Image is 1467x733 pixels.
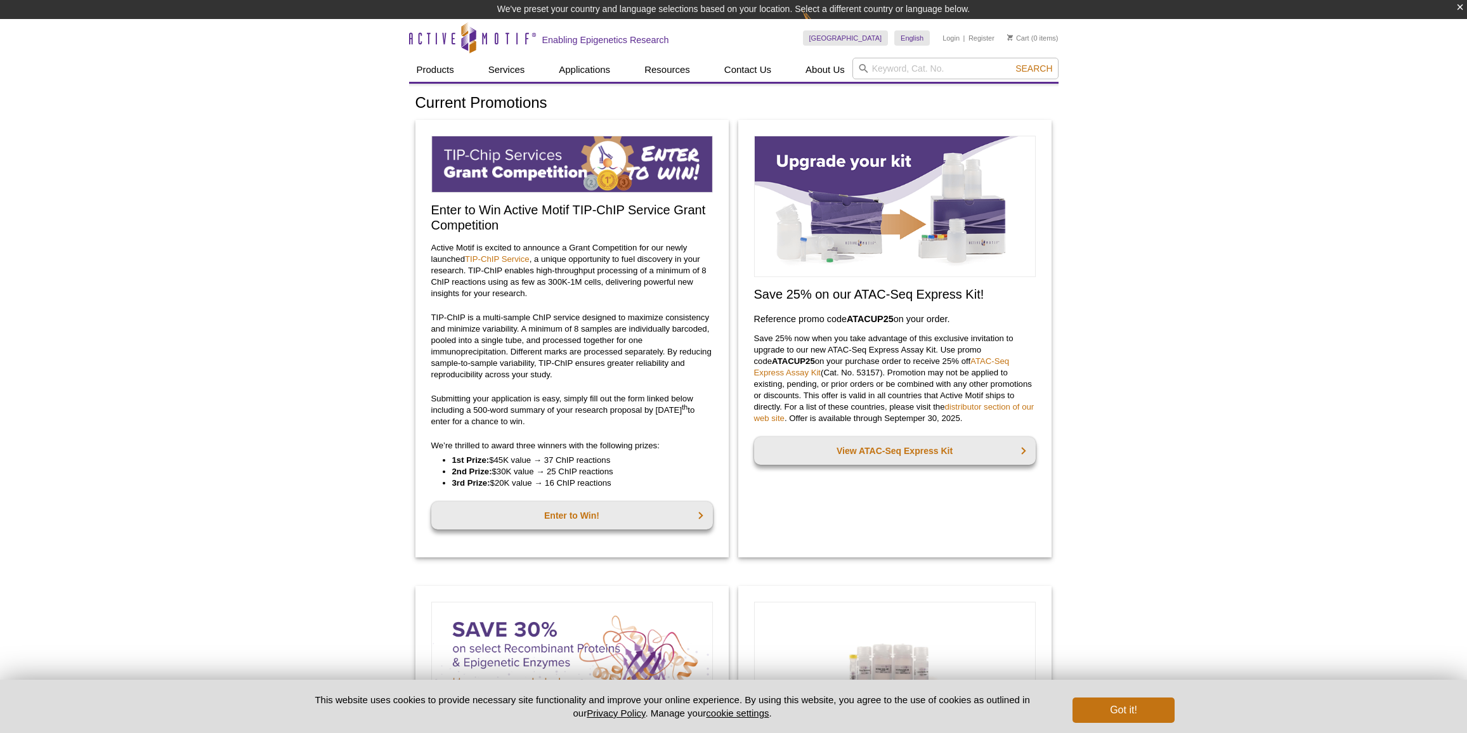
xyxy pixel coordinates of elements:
[706,708,769,718] button: cookie settings
[802,10,836,39] img: Change Here
[409,58,462,82] a: Products
[452,466,700,477] li: $30K value → 25 ChIP reactions
[754,136,1036,277] img: Save on ATAC-Seq Express Assay Kit
[1015,63,1052,74] span: Search
[894,30,930,46] a: English
[431,502,713,529] a: Enter to Win!
[1012,63,1056,74] button: Search
[942,34,960,42] a: Login
[452,455,490,465] strong: 1st Prize:
[431,202,713,233] h2: Enter to Win Active Motif TIP-ChIP Service Grant Competition
[431,242,713,299] p: Active Motif is excited to announce a Grant Competition for our newly launched , a unique opportu...
[452,467,492,476] strong: 2nd Prize:
[852,58,1059,79] input: Keyword, Cat. No.
[968,34,994,42] a: Register
[452,477,700,489] li: $20K value → 16 ChIP reactions
[963,30,965,46] li: |
[431,312,713,380] p: TIP-ChIP is a multi-sample ChIP service designed to maximize consistency and minimize variability...
[431,136,713,193] img: TIP-ChIP Service Grant Competition
[847,314,894,324] strong: ATACUP25
[637,58,698,82] a: Resources
[452,478,490,488] strong: 3rd Prize:
[1073,697,1174,723] button: Got it!
[754,437,1036,465] a: View ATAC-Seq Express Kit
[772,356,815,366] strong: ATACUP25
[803,30,889,46] a: [GEOGRAPHIC_DATA]
[682,403,688,410] sup: th
[754,311,1036,327] h3: Reference promo code on your order.
[798,58,852,82] a: About Us
[551,58,618,82] a: Applications
[754,333,1036,424] p: Save 25% now when you take advantage of this exclusive invitation to upgrade to our new ATAC-Seq ...
[415,94,1052,113] h1: Current Promotions
[1007,30,1059,46] li: (0 items)
[587,708,645,718] a: Privacy Policy
[542,34,669,46] h2: Enabling Epigenetics Research
[717,58,779,82] a: Contact Us
[465,254,530,264] a: TIP-ChIP Service
[431,393,713,427] p: Submitting your application is easy, simply fill out the form linked below including a 500-word s...
[481,58,533,82] a: Services
[431,440,713,451] p: We’re thrilled to award three winners with the following prizes:
[293,693,1052,720] p: This website uses cookies to provide necessary site functionality and improve your online experie...
[1007,34,1013,41] img: Your Cart
[754,287,1036,302] h2: Save 25% on our ATAC-Seq Express Kit!
[452,455,700,466] li: $45K value → 37 ChIP reactions
[1007,34,1029,42] a: Cart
